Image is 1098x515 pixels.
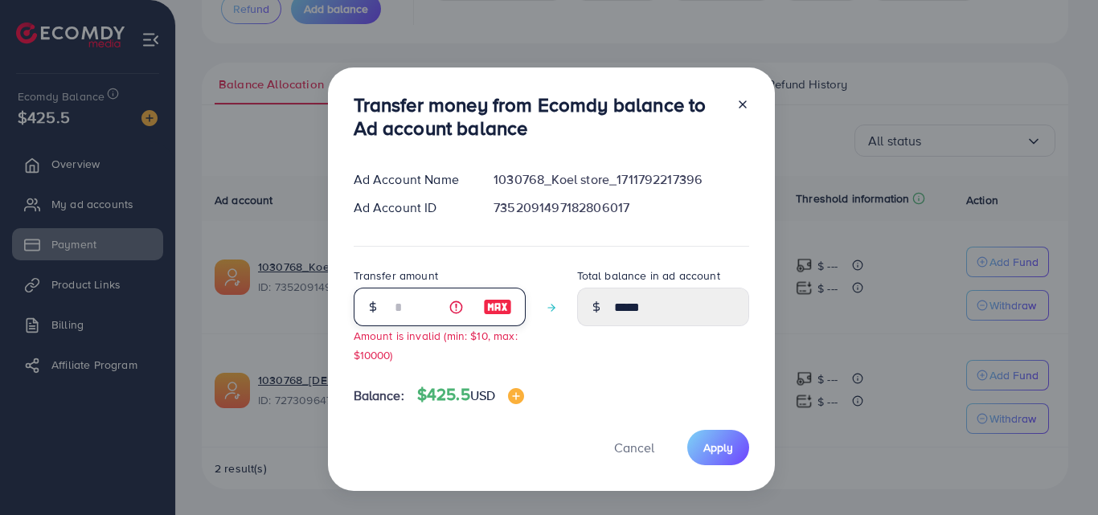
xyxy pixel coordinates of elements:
[354,93,723,140] h3: Transfer money from Ecomdy balance to Ad account balance
[614,439,654,456] span: Cancel
[354,328,518,362] small: Amount is invalid (min: $10, max: $10000)
[687,430,749,464] button: Apply
[354,268,438,284] label: Transfer amount
[470,386,495,404] span: USD
[1030,443,1086,503] iframe: Chat
[354,386,404,405] span: Balance:
[341,170,481,189] div: Ad Account Name
[703,439,733,456] span: Apply
[483,297,512,317] img: image
[481,198,761,217] div: 7352091497182806017
[577,268,720,284] label: Total balance in ad account
[508,388,524,404] img: image
[594,430,674,464] button: Cancel
[341,198,481,217] div: Ad Account ID
[481,170,761,189] div: 1030768_Koel store_1711792217396
[417,385,524,405] h4: $425.5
